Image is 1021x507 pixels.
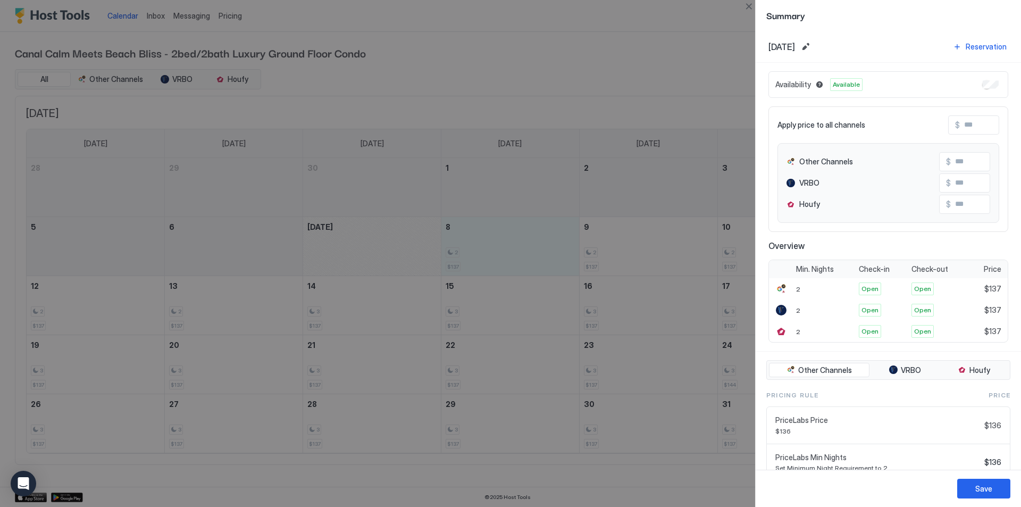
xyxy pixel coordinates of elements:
button: Save [957,479,1010,498]
span: Availability [775,80,811,89]
span: Open [861,327,878,336]
span: $137 [984,284,1001,294]
div: Open Intercom Messenger [11,471,36,496]
span: Other Channels [799,157,853,167]
span: $137 [984,305,1001,315]
span: Summary [766,9,1010,22]
span: Other Channels [798,365,852,375]
span: Overview [768,240,1008,251]
button: Edit date range [799,40,812,53]
span: $136 [984,421,1001,430]
span: Open [861,305,878,315]
span: Open [914,305,931,315]
span: Price [984,264,1001,274]
div: tab-group [766,360,1010,380]
span: $ [955,120,960,130]
div: Reservation [966,41,1007,52]
span: Open [861,284,878,294]
button: VRBO [872,363,939,378]
span: $136 [775,427,980,435]
span: $ [946,157,951,167]
span: 2 [796,306,800,314]
span: Check-out [911,264,948,274]
span: Set Minimum Night Requirement to 2 [775,464,980,472]
button: Other Channels [769,363,869,378]
span: $136 [984,458,1001,467]
span: $ [946,200,951,209]
div: Save [975,483,992,494]
span: Price [989,390,1010,400]
span: 2 [796,285,800,293]
span: Houfy [969,365,990,375]
span: Open [914,284,931,294]
button: Reservation [951,39,1008,54]
span: Open [914,327,931,336]
span: Apply price to all channels [777,120,865,130]
span: Min. Nights [796,264,834,274]
span: PriceLabs Min Nights [775,453,980,462]
span: VRBO [901,365,921,375]
button: Blocked dates override all pricing rules and remain unavailable until manually unblocked [813,78,826,91]
button: Houfy [940,363,1008,378]
span: VRBO [799,178,819,188]
span: Pricing Rule [766,390,818,400]
span: PriceLabs Price [775,415,980,425]
span: Houfy [799,200,820,209]
span: [DATE] [768,41,795,52]
span: $ [946,178,951,188]
span: Check-in [859,264,890,274]
span: Available [833,80,860,89]
span: 2 [796,328,800,336]
span: $137 [984,327,1001,336]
